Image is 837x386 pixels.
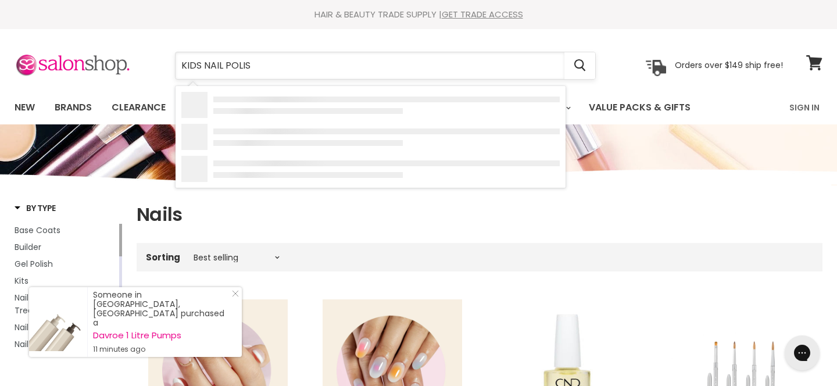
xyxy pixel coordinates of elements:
a: Base Coats [15,224,117,237]
small: 11 minutes ago [93,345,230,354]
svg: Close Icon [232,290,239,297]
form: Product [175,52,596,80]
p: Orders over $149 ship free! [675,60,783,70]
div: Someone in [GEOGRAPHIC_DATA], [GEOGRAPHIC_DATA] purchased a [93,290,230,354]
a: Sign In [782,95,827,120]
a: Value Packs & Gifts [580,95,699,120]
a: Clearance [103,95,174,120]
span: Nail Enhancements [15,338,93,350]
a: Nail Enhancements [15,338,117,351]
label: Sorting [146,252,180,262]
a: Nail Art [15,321,117,334]
span: Nail Art [15,321,42,333]
a: Kits [15,274,117,287]
input: Search [176,52,564,79]
a: Davroe 1 Litre Pumps [93,331,230,340]
a: Nail & Cuticle Treatments [15,291,117,317]
iframe: Gorgias live chat messenger [779,331,825,374]
a: GET TRADE ACCESS [442,8,523,20]
ul: Main menu [6,91,741,124]
button: Search [564,52,595,79]
a: Builder [15,241,117,253]
a: Close Notification [227,290,239,302]
h3: By Type [15,202,56,214]
span: Nail & Cuticle Treatments [15,292,69,316]
a: New [6,95,44,120]
span: Gel Polish [15,258,53,270]
a: Visit product page [29,287,87,357]
span: Builder [15,241,41,253]
a: Gel Polish [15,258,117,270]
span: Base Coats [15,224,60,236]
h1: Nails [137,202,822,227]
a: Brands [46,95,101,120]
span: Kits [15,275,28,287]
